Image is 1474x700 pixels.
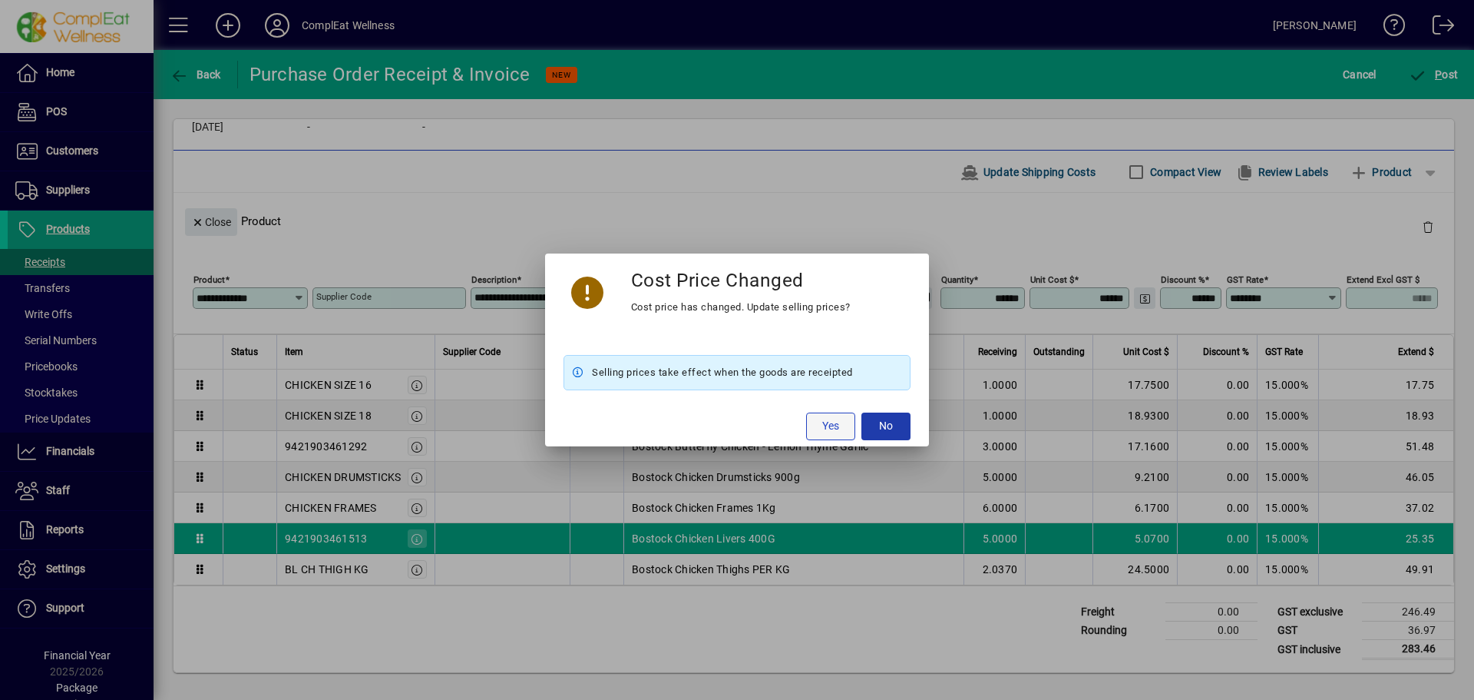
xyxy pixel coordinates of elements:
[806,413,855,440] button: Yes
[592,363,853,382] span: Selling prices take effect when the goods are receipted
[631,298,851,317] div: Cost price has changed. Update selling prices?
[861,413,911,440] button: No
[879,418,893,434] span: No
[822,418,839,434] span: Yes
[631,269,804,291] h3: Cost Price Changed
